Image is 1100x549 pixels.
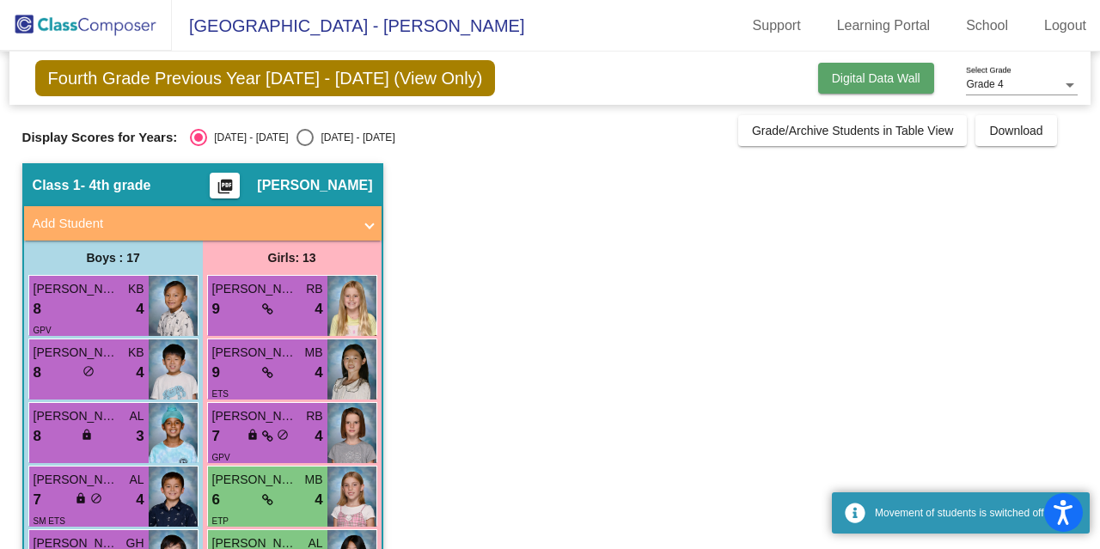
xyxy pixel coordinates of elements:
span: AL [129,471,144,489]
mat-radio-group: Select an option [190,129,394,146]
span: 8 [34,425,41,448]
button: Grade/Archive Students in Table View [738,115,968,146]
span: [GEOGRAPHIC_DATA] - [PERSON_NAME] [172,12,524,40]
a: Logout [1030,12,1100,40]
span: 7 [34,489,41,511]
mat-panel-title: Add Student [33,214,352,234]
span: lock [81,429,93,441]
span: Class 1 [33,177,81,194]
span: 6 [212,489,220,511]
span: KB [128,344,144,362]
div: [DATE] - [DATE] [207,130,288,145]
button: Print Students Details [210,173,240,198]
span: AL [129,407,144,425]
span: 7 [212,425,220,448]
span: 9 [212,298,220,320]
span: SM ETS [34,516,65,526]
span: Display Scores for Years: [22,130,178,145]
span: Download [989,124,1042,137]
span: 8 [34,362,41,384]
span: do_not_disturb_alt [277,429,289,441]
span: 3 [136,425,144,448]
div: Girls: 13 [203,241,382,275]
span: RB [306,280,322,298]
span: GPV [212,453,230,462]
div: Movement of students is switched off [875,505,1077,521]
span: RB [306,407,322,425]
span: do_not_disturb_alt [82,365,95,377]
span: lock [75,492,87,504]
span: 4 [136,298,144,320]
span: 4 [136,489,144,511]
span: [PERSON_NAME] [212,471,298,489]
span: 4 [315,489,322,511]
span: do_not_disturb_alt [90,492,102,504]
span: Fourth Grade Previous Year [DATE] - [DATE] (View Only) [35,60,496,96]
span: [PERSON_NAME] [34,471,119,489]
span: lock [247,429,259,441]
span: ETS [212,389,229,399]
span: 4 [315,425,322,448]
span: 4 [315,362,322,384]
span: 4 [136,362,144,384]
div: [DATE] - [DATE] [314,130,394,145]
span: [PERSON_NAME] [212,344,298,362]
span: 9 [212,362,220,384]
span: GPV [34,326,52,335]
button: Digital Data Wall [818,63,934,94]
span: [PERSON_NAME] [34,280,119,298]
button: Download [975,115,1056,146]
span: [PERSON_NAME] [34,344,119,362]
span: ETP [212,516,229,526]
a: Learning Portal [823,12,944,40]
span: MB [305,344,323,362]
a: Support [739,12,815,40]
span: Grade 4 [966,78,1003,90]
span: - 4th grade [81,177,151,194]
span: [PERSON_NAME] [34,407,119,425]
span: [PERSON_NAME] [212,280,298,298]
span: 4 [315,298,322,320]
span: 8 [34,298,41,320]
span: MB [305,471,323,489]
span: [PERSON_NAME] [212,407,298,425]
span: Digital Data Wall [832,71,920,85]
span: Grade/Archive Students in Table View [752,124,954,137]
div: Boys : 17 [24,241,203,275]
a: School [952,12,1022,40]
mat-expansion-panel-header: Add Student [24,206,382,241]
span: KB [128,280,144,298]
mat-icon: picture_as_pdf [215,178,235,202]
span: [PERSON_NAME] [257,177,372,194]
